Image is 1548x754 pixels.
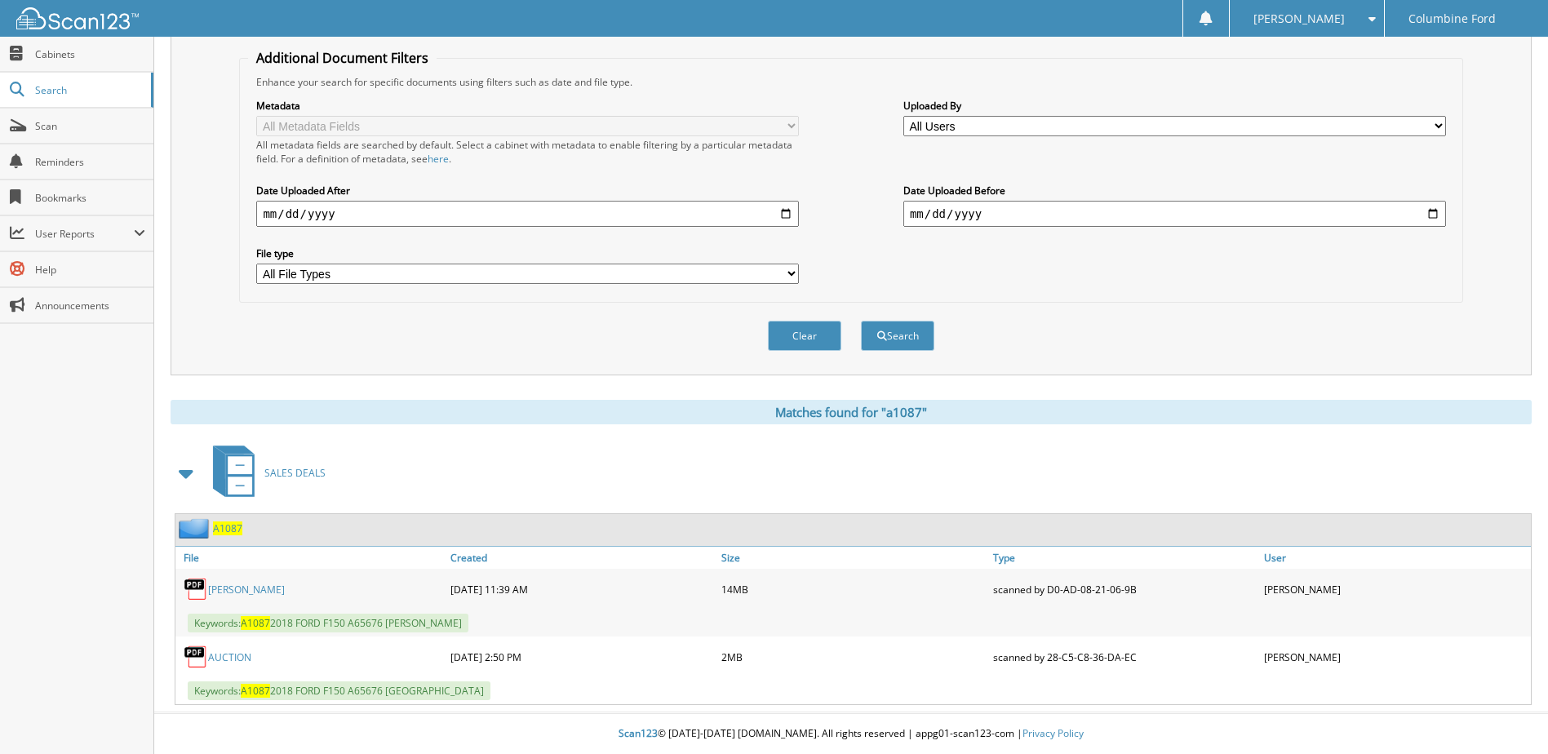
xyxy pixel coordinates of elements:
[717,641,988,673] div: 2MB
[35,47,145,61] span: Cabinets
[208,650,251,664] a: AUCTION
[35,119,145,133] span: Scan
[256,184,799,197] label: Date Uploaded After
[903,201,1446,227] input: end
[203,441,326,505] a: SALES DEALS
[241,616,270,630] span: A1087
[1260,547,1531,569] a: User
[35,191,145,205] span: Bookmarks
[989,641,1260,673] div: scanned by 28-C5-C8-36-DA-EC
[428,152,449,166] a: here
[241,684,270,698] span: A1087
[208,583,285,597] a: [PERSON_NAME]
[175,547,446,569] a: File
[446,641,717,673] div: [DATE] 2:50 PM
[1253,14,1345,24] span: [PERSON_NAME]
[248,75,1453,89] div: Enhance your search for specific documents using filters such as date and file type.
[184,577,208,601] img: PDF.png
[35,155,145,169] span: Reminders
[256,138,799,166] div: All metadata fields are searched by default. Select a cabinet with metadata to enable filtering b...
[256,201,799,227] input: start
[179,518,213,539] img: folder2.png
[1260,641,1531,673] div: [PERSON_NAME]
[256,246,799,260] label: File type
[1022,726,1084,740] a: Privacy Policy
[213,521,242,535] a: A1087
[188,681,490,700] span: Keywords: 2018 FORD F150 A65676 [GEOGRAPHIC_DATA]
[989,573,1260,605] div: scanned by D0-AD-08-21-06-9B
[717,547,988,569] a: Size
[446,547,717,569] a: Created
[619,726,658,740] span: Scan123
[717,573,988,605] div: 14MB
[1466,676,1548,754] iframe: Chat Widget
[171,400,1532,424] div: Matches found for "a1087"
[903,99,1446,113] label: Uploaded By
[1260,573,1531,605] div: [PERSON_NAME]
[264,466,326,480] span: SALES DEALS
[35,83,143,97] span: Search
[16,7,139,29] img: scan123-logo-white.svg
[256,99,799,113] label: Metadata
[248,49,437,67] legend: Additional Document Filters
[861,321,934,351] button: Search
[35,299,145,313] span: Announcements
[903,184,1446,197] label: Date Uploaded Before
[35,227,134,241] span: User Reports
[188,614,468,632] span: Keywords: 2018 FORD F150 A65676 [PERSON_NAME]
[989,547,1260,569] a: Type
[184,645,208,669] img: PDF.png
[768,321,841,351] button: Clear
[446,573,717,605] div: [DATE] 11:39 AM
[35,263,145,277] span: Help
[1408,14,1496,24] span: Columbine Ford
[154,714,1548,754] div: © [DATE]-[DATE] [DOMAIN_NAME]. All rights reserved | appg01-scan123-com |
